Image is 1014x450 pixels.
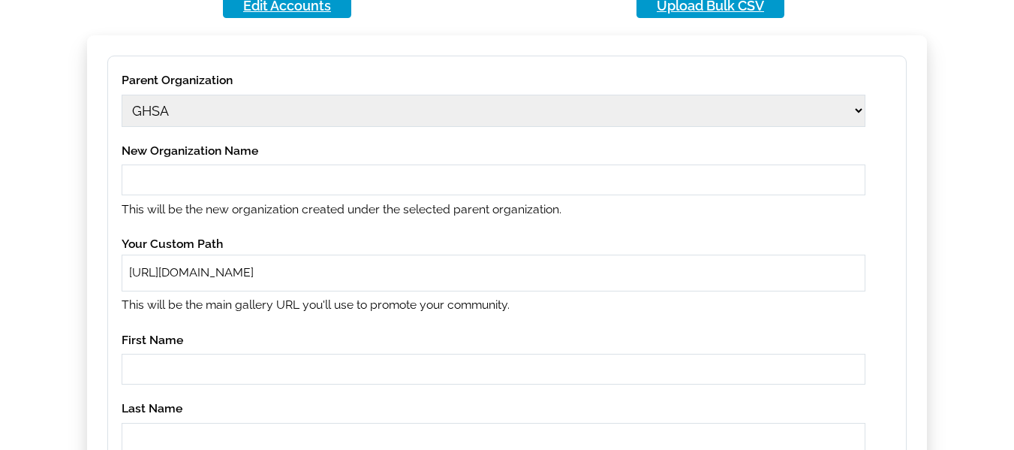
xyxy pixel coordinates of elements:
p: This will be the main gallery URL you'll use to promote your community. [122,294,865,316]
label: Last Name [122,398,865,419]
label: First Name [122,330,865,351]
p: This will be the new organization created under the selected parent organization. [122,199,865,220]
span: [URL][DOMAIN_NAME] [129,262,254,283]
label: New Organization Name [122,140,865,162]
label: Parent Organization [122,70,865,91]
label: Your Custom Path [122,234,865,255]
